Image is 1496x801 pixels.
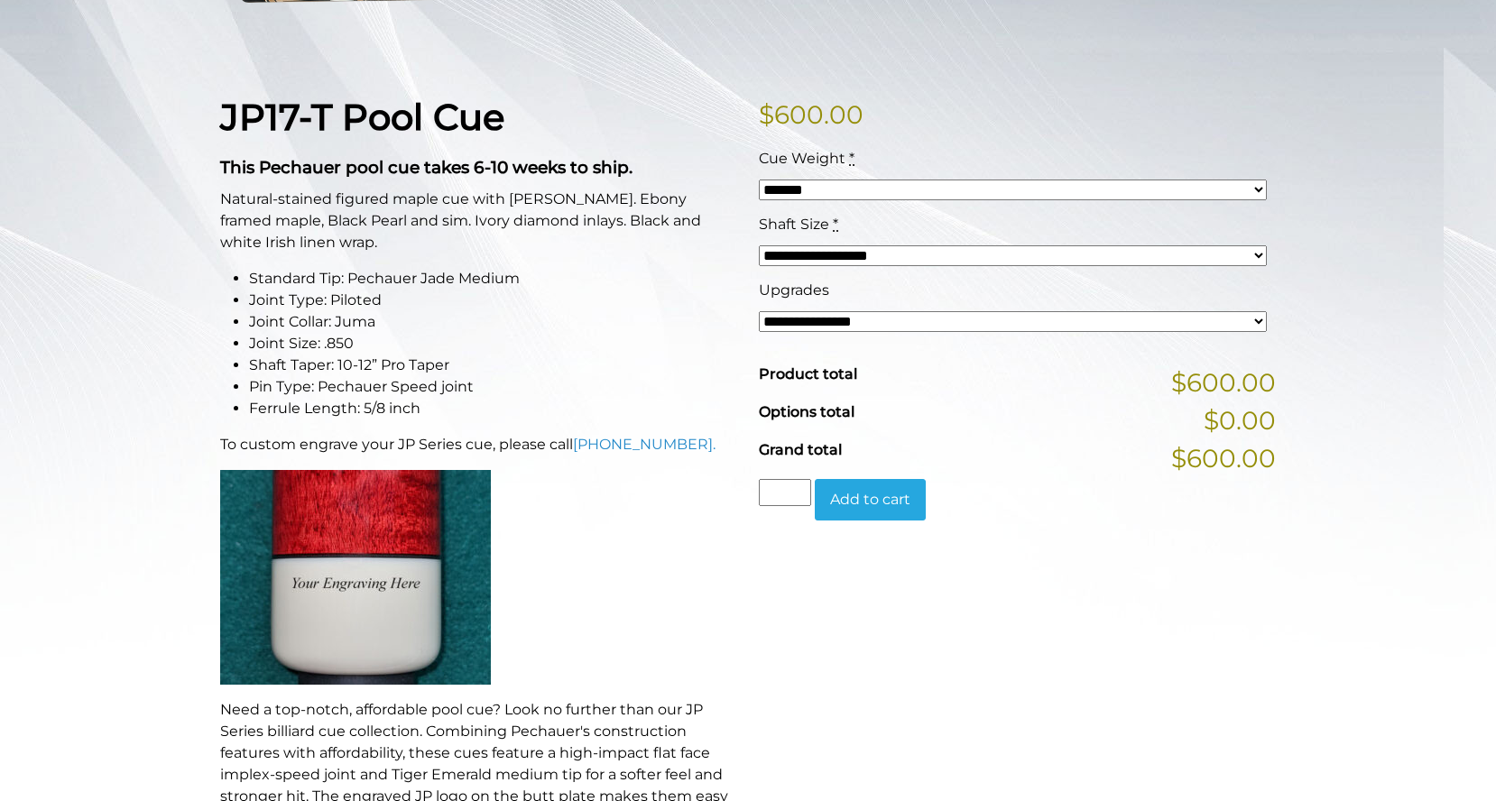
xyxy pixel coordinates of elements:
li: Ferrule Length: 5/8 inch [249,398,737,419]
li: Shaft Taper: 10-12” Pro Taper [249,354,737,376]
abbr: required [833,216,838,233]
span: Product total [759,365,857,382]
span: $ [759,99,774,130]
strong: JP17-T Pool Cue [220,95,504,139]
span: $600.00 [1171,439,1276,477]
a: [PHONE_NUMBER]. [573,436,716,453]
span: Options total [759,403,854,420]
input: Product quantity [759,479,811,506]
li: Standard Tip: Pechauer Jade Medium [249,268,737,290]
span: $0.00 [1204,401,1276,439]
strong: This Pechauer pool cue takes 6-10 weeks to ship. [220,157,633,178]
span: Upgrades [759,281,829,299]
li: Joint Type: Piloted [249,290,737,311]
span: $600.00 [1171,364,1276,401]
p: To custom engrave your JP Series cue, please call [220,434,737,456]
li: Pin Type: Pechauer Speed joint [249,376,737,398]
span: Shaft Size [759,216,829,233]
button: Add to cart [815,479,926,520]
abbr: required [849,150,854,167]
li: Joint Size: .850 [249,333,737,354]
span: Cue Weight [759,150,845,167]
span: Grand total [759,441,842,458]
p: Natural-stained figured maple cue with [PERSON_NAME]. Ebony framed maple, Black Pearl and sim. Iv... [220,189,737,253]
bdi: 600.00 [759,99,863,130]
img: An image of a cue butt with the words "YOUR ENGRAVING HERE". [220,470,491,685]
li: Joint Collar: Juma [249,311,737,333]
